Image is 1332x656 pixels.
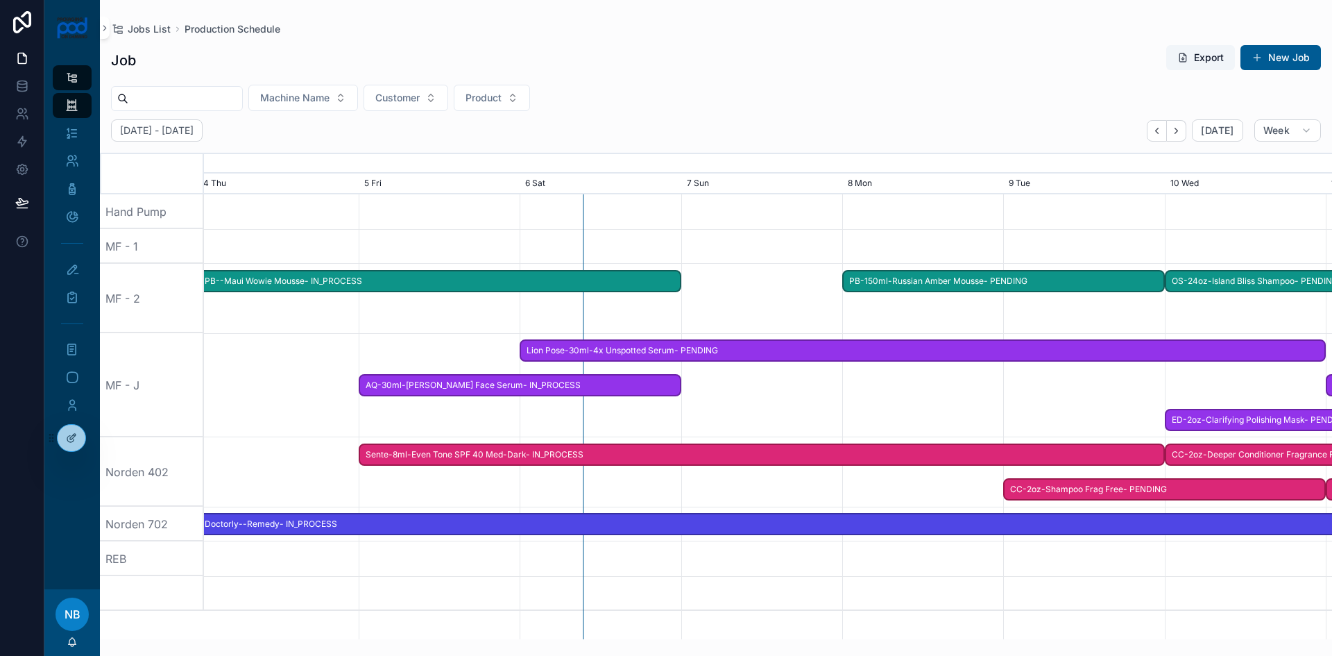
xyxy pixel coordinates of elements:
[111,51,136,70] h1: Job
[364,85,448,111] button: Select Button
[120,124,194,137] h2: [DATE] - [DATE]
[1003,174,1164,194] div: 9 Tue
[1240,45,1321,70] button: New Job
[65,606,80,623] span: NB
[375,91,420,105] span: Customer
[1166,45,1235,70] button: Export
[521,339,1324,362] span: Lion Pose-30ml-4x Unspotted Serum- PENDING
[1201,124,1233,137] span: [DATE]
[248,85,358,111] button: Select Button
[100,333,204,437] div: MF - J
[44,56,100,589] div: scrollable content
[100,437,204,507] div: Norden 402
[128,22,171,36] span: Jobs List
[1192,119,1243,142] button: [DATE]
[260,91,330,105] span: Machine Name
[185,22,280,36] a: Production Schedule
[56,17,89,39] img: App logo
[360,444,1163,466] span: Sente-8ml-Even Tone SPF 40 Med-Dark- IN_PROCESS
[100,507,204,541] div: Norden 702
[100,229,204,264] div: MF - 1
[199,270,680,293] span: PB--Maui Wowie Mousse- IN_PROCESS
[359,444,1164,466] div: Sente-8ml-Even Tone SPF 40 Med-Dark- IN_PROCESS
[1165,174,1326,194] div: 10 Wed
[1003,478,1326,501] div: CC-2oz-Shampoo Frag Free- PENDING
[100,194,204,229] div: Hand Pump
[198,174,359,194] div: 4 Thu
[842,270,1165,293] div: PB-150ml-Russian Amber Mousse- PENDING
[360,374,680,397] span: AQ-30ml-[PERSON_NAME] Face Serum- IN_PROCESS
[520,174,681,194] div: 6 Sat
[359,374,681,397] div: AQ-30ml-Dr Sturm Face Serum- IN_PROCESS
[1263,124,1290,137] span: Week
[681,174,842,194] div: 7 Sun
[842,174,1003,194] div: 8 Mon
[454,85,530,111] button: Select Button
[844,270,1163,293] span: PB-150ml-Russian Amber Mousse- PENDING
[100,541,204,576] div: REB
[111,22,171,36] a: Jobs List
[1005,478,1324,501] span: CC-2oz-Shampoo Frag Free- PENDING
[466,91,502,105] span: Product
[359,174,520,194] div: 5 Fri
[198,270,681,293] div: PB--Maui Wowie Mousse- IN_PROCESS
[1254,119,1321,142] button: Week
[520,339,1325,362] div: Lion Pose-30ml-4x Unspotted Serum- PENDING
[100,264,204,333] div: MF - 2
